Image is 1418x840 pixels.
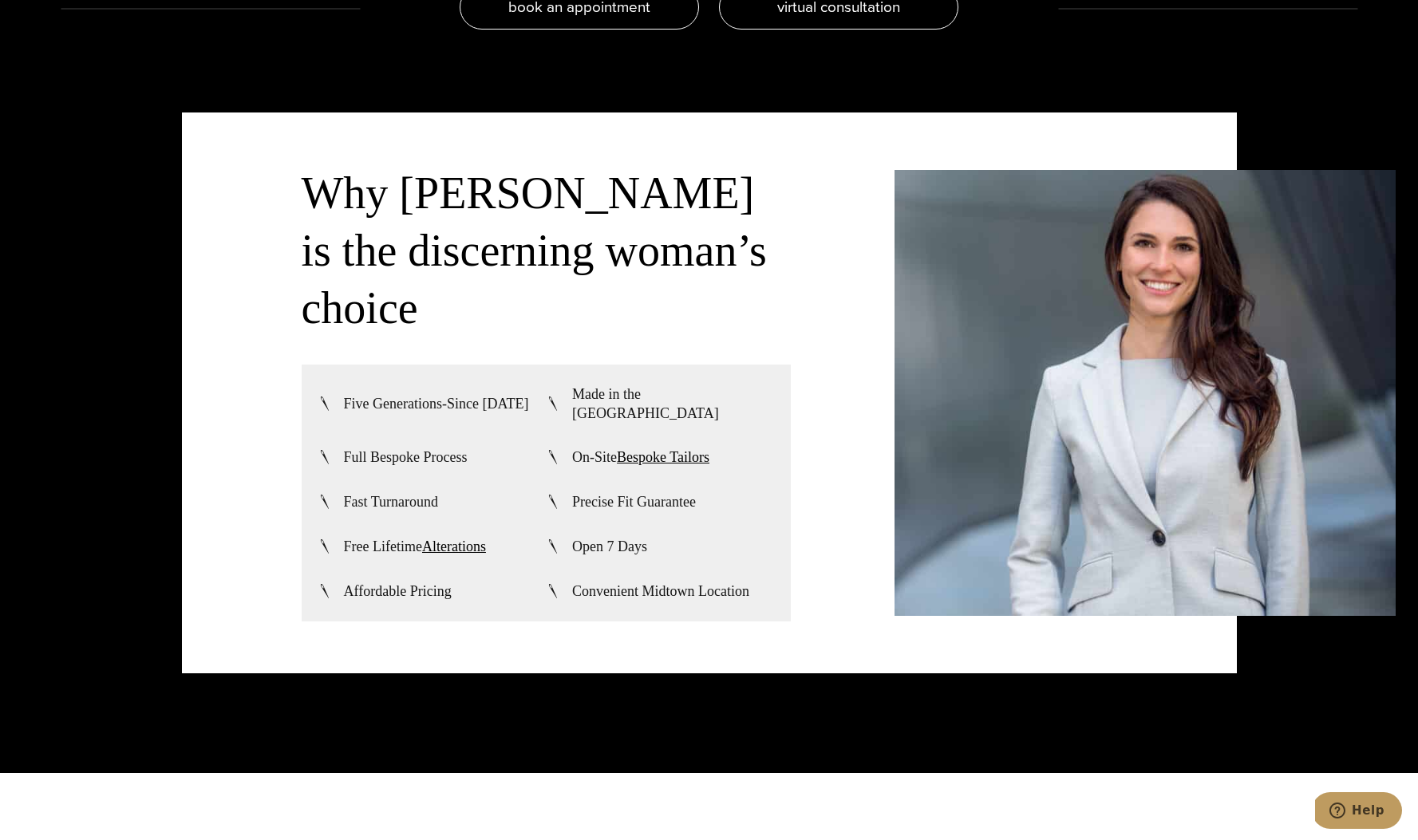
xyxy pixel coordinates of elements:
[344,492,439,511] span: Fast Turnaround
[344,537,486,556] span: Free Lifetime
[302,164,791,337] h3: Why [PERSON_NAME] is the discerning woman’s choice
[1315,792,1402,832] iframe: Opens a widget where you can chat to one of our agents
[572,582,749,601] span: Convenient Midtown Location
[572,448,709,467] span: On-Site
[344,582,452,601] span: Affordable Pricing
[344,448,468,467] span: Full Bespoke Process
[895,170,1396,616] img: Woman in powder blue bespoke suit.
[572,537,647,556] span: Open 7 Days
[572,385,775,423] span: Made in the [GEOGRAPHIC_DATA]
[422,538,486,554] a: Alterations
[572,492,696,511] span: Precise Fit Guarantee
[344,394,529,413] span: Five Generations-Since [DATE]
[617,449,709,465] a: Bespoke Tailors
